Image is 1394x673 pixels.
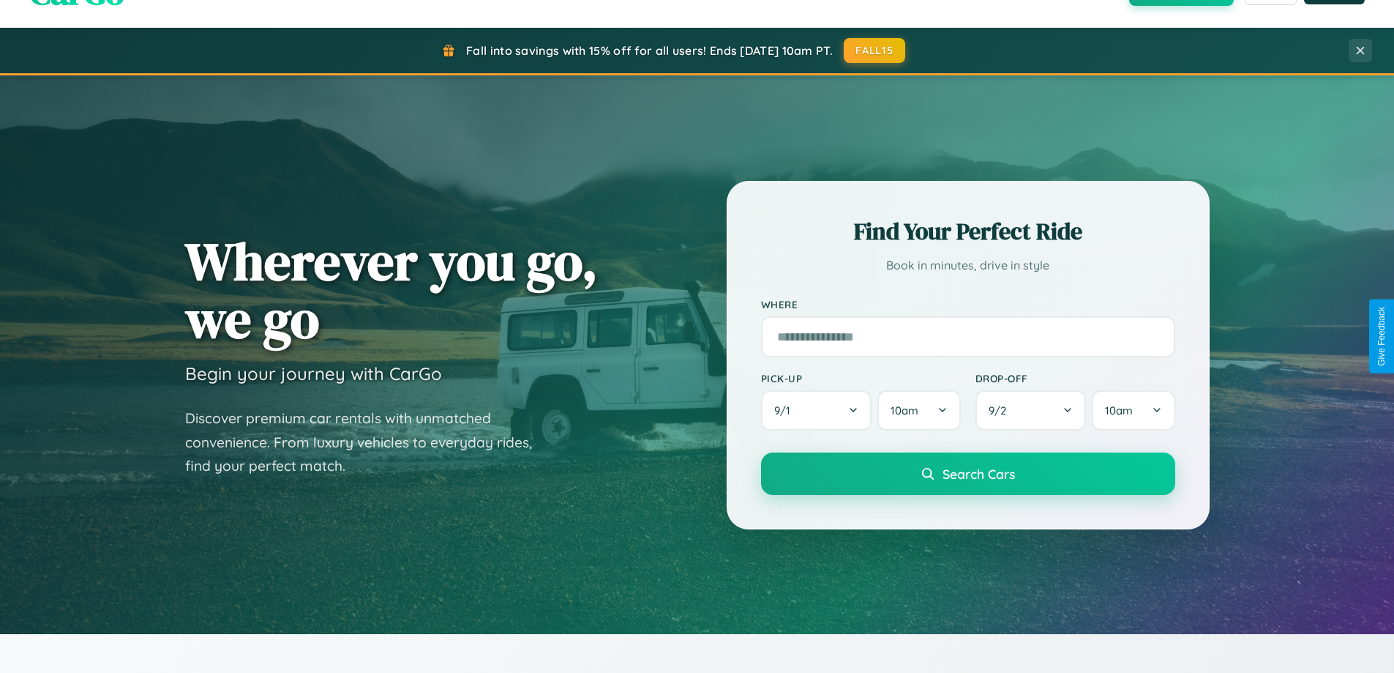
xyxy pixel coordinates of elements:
button: 10am [877,390,960,431]
h3: Begin your journey with CarGo [185,362,442,384]
h1: Wherever you go, we go [185,232,598,348]
span: 9 / 2 [989,404,1013,417]
span: Fall into savings with 15% off for all users! Ends [DATE] 10am PT. [466,43,833,58]
button: Search Cars [761,453,1175,495]
span: Search Cars [943,466,1015,482]
h2: Find Your Perfect Ride [761,215,1175,248]
button: 9/1 [761,390,872,431]
span: 10am [891,404,918,417]
label: Pick-up [761,372,961,384]
label: Where [761,298,1175,311]
button: 10am [1092,390,1174,431]
button: 9/2 [975,390,1087,431]
p: Book in minutes, drive in style [761,255,1175,276]
label: Drop-off [975,372,1175,384]
div: Give Feedback [1376,307,1387,366]
span: 10am [1105,404,1133,417]
p: Discover premium car rentals with unmatched convenience. From luxury vehicles to everyday rides, ... [185,406,551,478]
span: 9 / 1 [774,404,798,417]
button: FALL15 [844,38,905,63]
